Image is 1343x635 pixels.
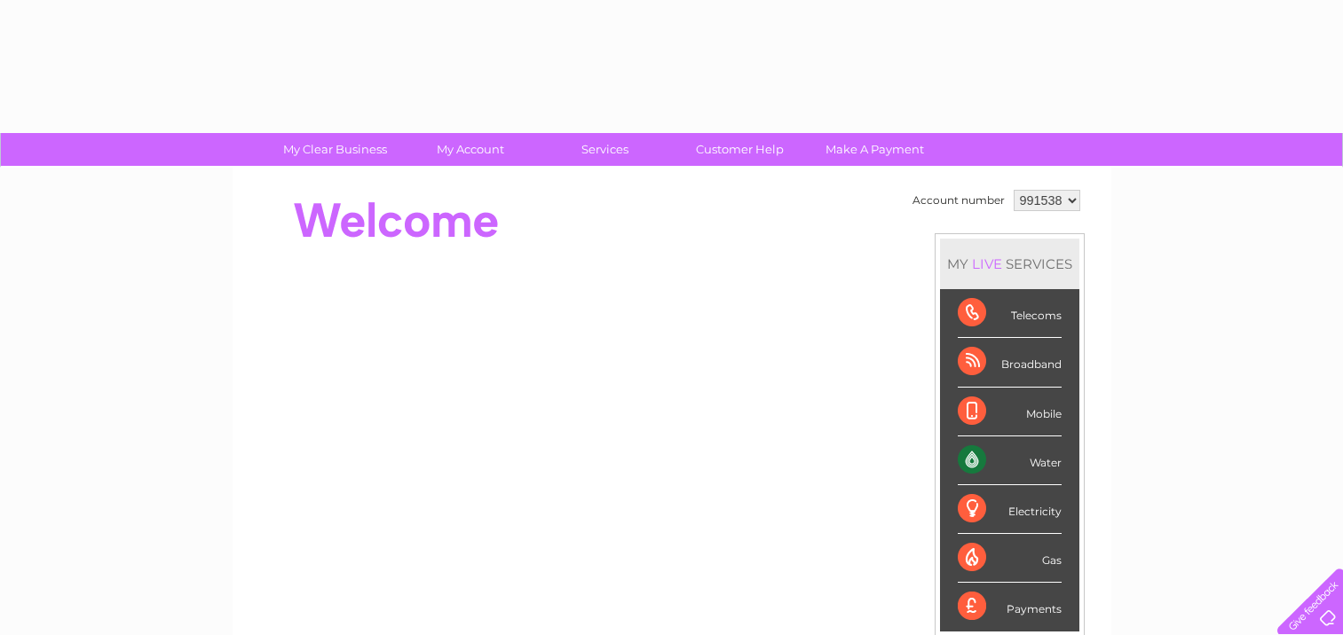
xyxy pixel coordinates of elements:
[958,583,1062,631] div: Payments
[968,255,1006,272] div: LIVE
[908,185,1009,216] td: Account number
[958,388,1062,436] div: Mobile
[958,485,1062,534] div: Electricity
[802,133,948,166] a: Make A Payment
[532,133,678,166] a: Services
[940,239,1079,289] div: MY SERVICES
[667,133,813,166] a: Customer Help
[958,436,1062,485] div: Water
[958,289,1062,338] div: Telecoms
[958,534,1062,583] div: Gas
[397,133,543,166] a: My Account
[262,133,408,166] a: My Clear Business
[958,338,1062,387] div: Broadband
